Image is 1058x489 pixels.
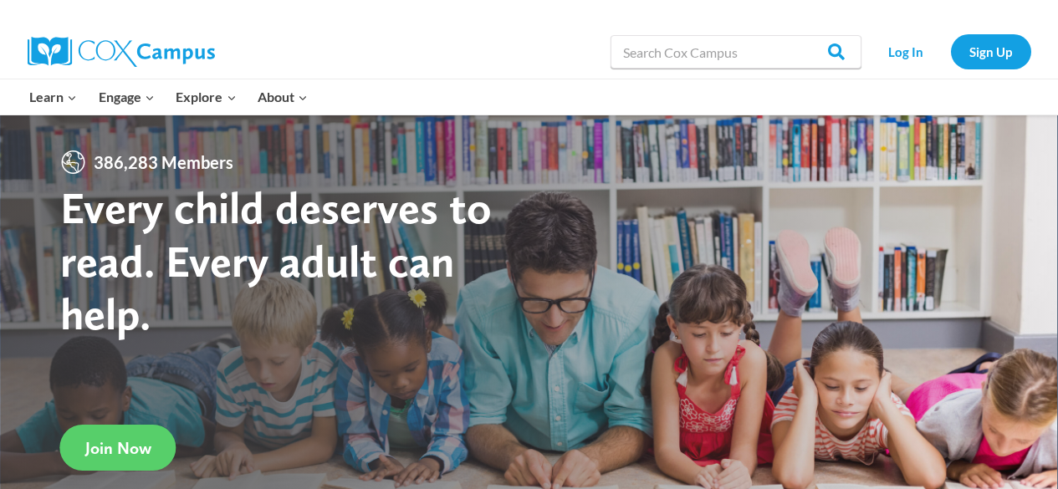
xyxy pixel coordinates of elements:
a: Log In [870,34,943,69]
a: Sign Up [951,34,1031,69]
span: Engage [99,86,155,108]
nav: Primary Navigation [19,79,319,115]
span: About [258,86,308,108]
span: Explore [176,86,236,108]
img: Cox Campus [28,37,215,67]
span: 386,283 Members [87,149,240,176]
nav: Secondary Navigation [870,34,1031,69]
input: Search Cox Campus [611,35,861,69]
span: Join Now [85,438,151,458]
strong: Every child deserves to read. Every adult can help. [60,181,492,340]
span: Learn [29,86,77,108]
a: Join Now [60,425,176,471]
